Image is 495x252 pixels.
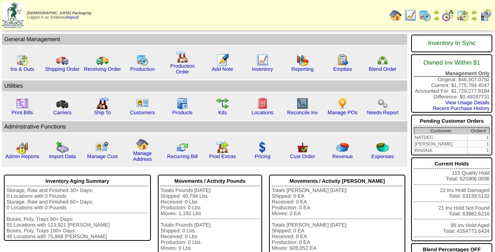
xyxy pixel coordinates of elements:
td: 1 [467,141,489,147]
img: network.png [376,54,389,66]
a: Blend Order [369,66,396,72]
td: 1 [467,134,489,141]
img: po.png [336,97,349,110]
a: Locations [251,110,273,115]
img: truck3.gif [56,97,69,110]
div: Management Only [414,70,490,77]
img: factory.gif [176,51,189,63]
img: line_graph2.gif [296,97,309,110]
img: truck.gif [56,54,69,66]
a: Import Data [49,154,76,159]
a: Expenses [371,154,394,159]
a: Pricing [255,154,271,159]
img: workorder.gif [336,54,349,66]
a: Prod Extras [209,154,236,159]
img: workflow.gif [216,97,229,110]
img: zoroco-logo-small.webp [2,2,23,28]
a: Add Note [212,66,233,72]
img: graph.gif [296,54,309,66]
img: import.gif [56,141,69,154]
a: Revenue [332,154,353,159]
img: calendarprod.gif [136,54,149,66]
div: 115 Quality Hold Total: 625906.0696 22 Inv Hold Damaged Total: 63139.5132 21 Inv Hold Not Found T... [411,157,492,241]
a: Reporting [291,66,314,72]
img: customers.gif [136,97,149,110]
td: General Management [2,34,407,45]
img: calendarinout.gif [16,54,28,66]
a: Ins & Outs [10,66,34,72]
a: Shipping Order [45,66,80,72]
a: Customers [130,110,155,115]
td: Adminstrative Functions [2,121,407,132]
img: invoice2.gif [16,97,28,110]
a: Manage Address [133,150,152,162]
div: Inventory Aging Summary [7,176,148,186]
a: Manage POs [328,110,358,115]
span: Logged in as Sridgway [27,11,91,20]
img: cust_order.png [296,141,309,154]
a: Needs Report [367,110,398,115]
img: arrowright.gif [433,15,440,22]
img: cabinet.gif [176,97,189,110]
div: Original: $46,507.0792 Current: $1,775,784.4047 Accounted For: $1,729,277.8184 Difference: $0.492... [411,54,492,113]
a: Recurring Bill [167,154,197,159]
a: Empties [333,66,352,72]
td: RINSNA [414,147,468,154]
td: Utilities [2,80,407,92]
img: reconcile.gif [176,141,189,154]
img: arrowright.gif [471,15,477,22]
span: [DEMOGRAPHIC_DATA] Packaging [27,11,91,15]
img: line_graph.gif [256,54,269,66]
img: home.gif [390,9,402,22]
img: locations.gif [256,97,269,110]
td: 1 [467,147,489,154]
img: calendarblend.gif [442,9,454,22]
img: arrowleft.gif [433,9,440,15]
a: Admin Reports [5,154,39,159]
a: Carriers [53,110,71,115]
a: (logout) [66,15,79,20]
img: managecust.png [95,141,110,154]
img: arrowleft.gif [471,9,477,15]
img: graph2.png [16,141,28,154]
img: truck2.gif [96,54,109,66]
a: Production Order [170,63,195,75]
td: NATDEC [414,134,468,141]
a: Cust Order [290,154,315,159]
img: prodextras.gif [216,141,229,154]
img: pie_chart2.png [376,141,389,154]
img: calendarprod.gif [419,9,431,22]
img: orders.gif [216,54,229,66]
img: calendarcustomer.gif [480,9,492,22]
a: Products [172,110,193,115]
th: Order# [467,128,489,134]
div: Inventory In Sync [414,36,490,51]
th: Customer [414,128,468,134]
a: Production [130,66,155,72]
a: Inventory [252,66,273,72]
img: line_graph.gif [404,9,416,22]
img: dollar.gif [256,141,269,154]
td: [PERSON_NAME] [414,141,468,147]
a: View Usage Details [445,100,490,105]
div: Storage, Raw and Finished 30+ Days: 0 Locations with 0 Pounds Storage, Raw and Finished 60+ Days:... [7,187,148,239]
div: Owned Inv Within $1 [414,56,490,70]
img: home.gif [136,138,149,150]
img: calendarinout.gif [457,9,469,22]
a: Receiving Order [84,66,121,72]
a: Recent Purchase History [433,105,490,111]
div: Movements / Activity Pounds [161,176,259,186]
a: Kits [218,110,227,115]
a: Manage Cust [87,154,117,159]
div: Pending Customer Orders [414,116,490,126]
img: factory2.gif [96,97,109,110]
img: pie_chart.png [336,141,349,154]
a: Reconcile Inv [287,110,318,115]
a: Ship To [94,110,111,115]
div: Current Holds [414,159,490,169]
img: workflow.png [376,97,389,110]
div: Movements / Activity [PERSON_NAME] [272,176,403,186]
a: Print Bills [12,110,33,115]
